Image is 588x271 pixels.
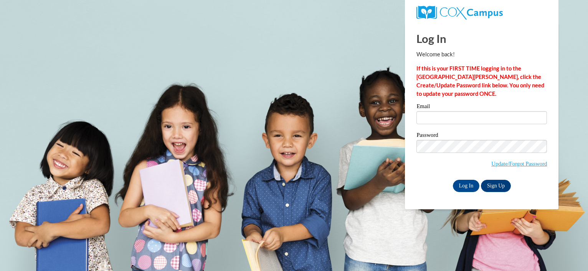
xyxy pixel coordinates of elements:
a: Sign Up [481,180,511,192]
h1: Log In [416,31,547,46]
input: Log In [453,180,480,192]
p: Welcome back! [416,50,547,59]
strong: If this is your FIRST TIME logging in to the [GEOGRAPHIC_DATA][PERSON_NAME], click the Create/Upd... [416,65,544,97]
img: COX Campus [416,6,502,20]
a: Update/Forgot Password [491,161,547,167]
label: Password [416,132,547,140]
a: COX Campus [416,6,547,20]
label: Email [416,103,547,111]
